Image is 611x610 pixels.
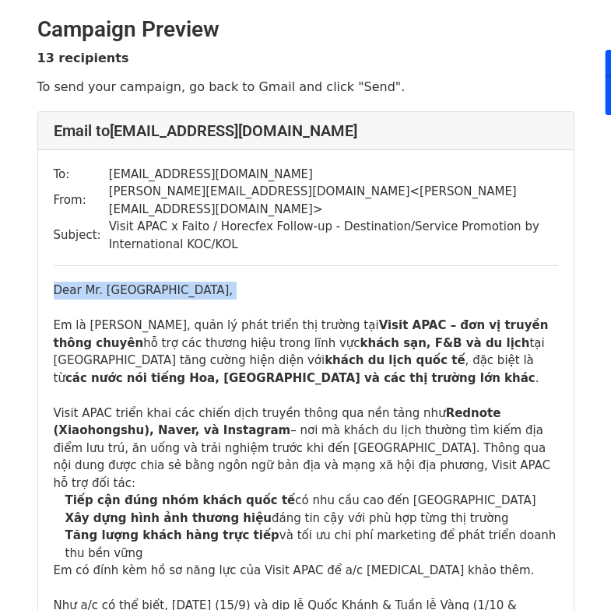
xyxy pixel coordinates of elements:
li: có nhu cầu cao đến [GEOGRAPHIC_DATA] [65,492,558,510]
td: [PERSON_NAME][EMAIL_ADDRESS][DOMAIN_NAME] < [PERSON_NAME][EMAIL_ADDRESS][DOMAIN_NAME] > [109,183,558,218]
td: Visit APAC x Faito / Horecfex Follow-up - Destination/Service Promotion by International KOC/KOL [109,218,558,253]
b: Visit APAC – đơn vị truyền thông chuyên [54,318,549,350]
td: To: [54,166,109,184]
h4: Email to [EMAIL_ADDRESS][DOMAIN_NAME] [54,121,558,140]
td: From: [54,183,109,218]
b: các nước nói tiếng Hoa, [GEOGRAPHIC_DATA] và các thị trường lớn khác [65,371,536,385]
td: [EMAIL_ADDRESS][DOMAIN_NAME] [109,166,558,184]
b: khách sạn, F&B và du lịch [360,336,530,350]
b: Xây dựng hình ảnh thương hiệu [65,511,272,525]
td: Subject: [54,218,109,253]
h2: Campaign Preview [37,16,574,43]
li: đáng tin cậy với phù hợp từng thị trường [65,510,558,528]
b: Tiếp cận đúng nhóm khách quốc tế [65,493,296,507]
p: To send your campaign, go back to Gmail and click "Send". [37,79,574,95]
li: và tối ưu chi phí marketing để phát triển doanh thu bền vững [65,527,558,562]
b: khách du lịch quốc tế [325,353,465,367]
strong: 13 recipients [37,51,129,65]
iframe: Chat Widget [533,535,611,610]
b: Tăng lượng khách hàng trực tiếp [65,528,279,542]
